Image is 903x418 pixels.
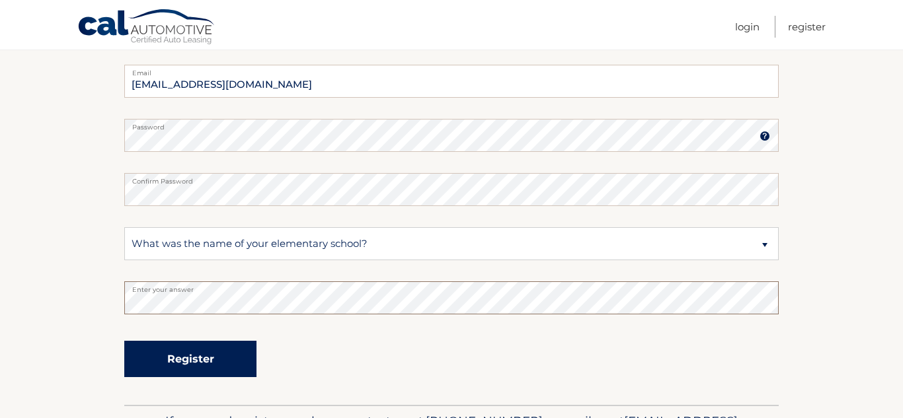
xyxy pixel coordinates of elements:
[124,65,779,98] input: Email
[735,16,760,38] a: Login
[124,281,779,292] label: Enter your answer
[124,173,779,184] label: Confirm Password
[760,131,770,141] img: tooltip.svg
[124,119,779,129] label: Password
[124,65,779,75] label: Email
[77,9,216,47] a: Cal Automotive
[788,16,826,38] a: Register
[124,341,256,377] button: Register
